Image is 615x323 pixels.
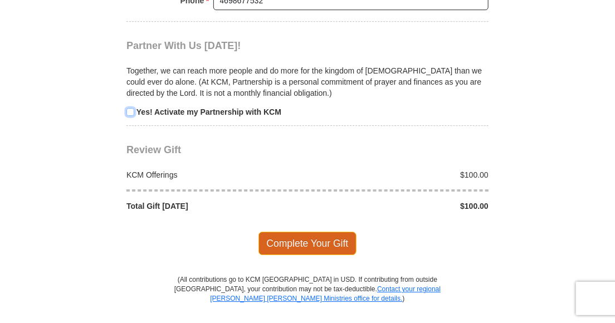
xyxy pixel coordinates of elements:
[126,65,489,99] p: Together, we can reach more people and do more for the kingdom of [DEMOGRAPHIC_DATA] than we coul...
[121,200,308,212] div: Total Gift [DATE]
[307,200,495,212] div: $100.00
[121,169,308,180] div: KCM Offerings
[307,169,495,180] div: $100.00
[258,232,357,255] span: Complete Your Gift
[126,144,181,155] span: Review Gift
[136,107,281,116] strong: Yes! Activate my Partnership with KCM
[126,40,241,51] span: Partner With Us [DATE]!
